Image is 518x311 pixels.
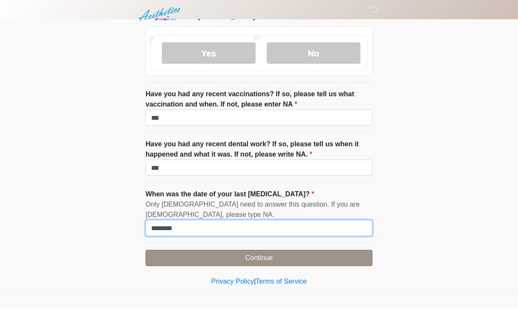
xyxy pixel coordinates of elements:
[146,191,314,201] label: When was the date of your last [MEDICAL_DATA]?
[267,44,360,66] label: No
[146,201,372,222] div: Only [DEMOGRAPHIC_DATA] need to answer this question. If you are [DEMOGRAPHIC_DATA], please type NA.
[146,252,372,268] button: Continue
[211,280,254,287] a: Privacy Policy
[137,6,184,26] img: Aesthetics by Emediate Cure Logo
[254,280,256,287] a: |
[256,280,307,287] a: Terms of Service
[146,141,372,162] label: Have you had any recent dental work? If so, please tell us when it happened and what it was. If n...
[162,44,256,66] label: Yes
[146,91,372,112] label: Have you had any recent vaccinations? If so, please tell us what vaccination and when. If not, pl...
